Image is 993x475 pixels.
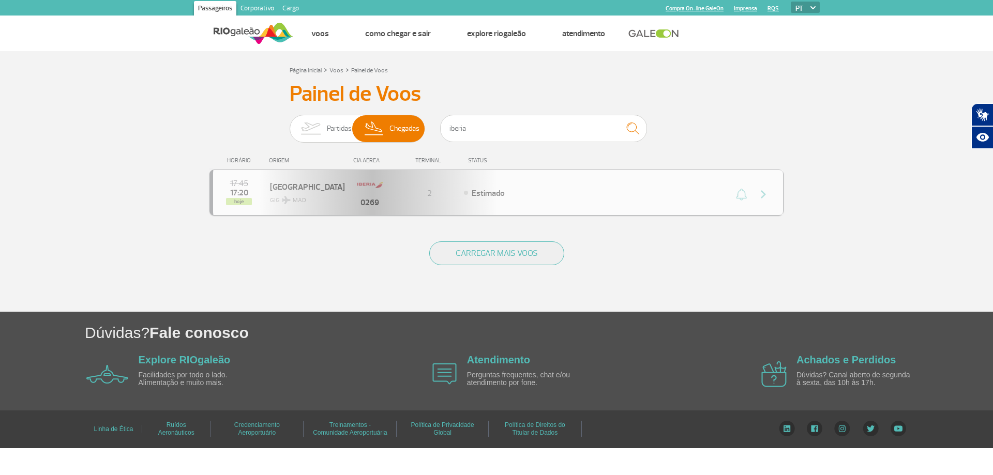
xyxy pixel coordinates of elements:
button: Abrir tradutor de língua de sinais. [971,103,993,126]
a: Achados e Perdidos [796,354,896,365]
a: Passageiros [194,1,236,18]
h1: Dúvidas? [85,322,993,343]
a: Painel de Voos [351,67,388,74]
a: Ruídos Aeronáuticos [158,418,194,440]
div: STATUS [463,157,547,164]
button: Abrir recursos assistivos. [971,126,993,149]
a: Voos [329,67,343,74]
img: airplane icon [432,363,457,385]
a: Linha de Ética [94,422,133,436]
input: Voo, cidade ou cia aérea [440,115,647,142]
a: Atendimento [562,28,605,39]
a: Corporativo [236,1,278,18]
div: Plugin de acessibilidade da Hand Talk. [971,103,993,149]
p: Facilidades por todo o lado. Alimentação e muito mais. [139,371,258,387]
img: slider-embarque [294,115,327,142]
div: TERMINAL [396,157,463,164]
a: > [345,64,349,75]
div: HORÁRIO [213,157,269,164]
div: CIA AÉREA [344,157,396,164]
a: Explore RIOgaleão [139,354,231,365]
img: airplane icon [86,365,128,384]
a: Treinamentos - Comunidade Aeroportuária [313,418,387,440]
a: Cargo [278,1,303,18]
a: Imprensa [734,5,757,12]
a: Explore RIOgaleão [467,28,526,39]
p: Dúvidas? Canal aberto de segunda à sexta, das 10h às 17h. [796,371,915,387]
a: Credenciamento Aeroportuário [234,418,280,440]
img: LinkedIn [779,421,795,436]
a: Política de Privacidade Global [411,418,474,440]
a: RQS [768,5,779,12]
a: Página Inicial [290,67,322,74]
img: YouTube [891,421,906,436]
img: airplane icon [761,361,787,387]
a: Compra On-line GaleOn [666,5,724,12]
img: Facebook [807,421,822,436]
h3: Painel de Voos [290,81,703,107]
img: Instagram [834,421,850,436]
span: Fale conosco [149,324,249,341]
span: Chegadas [389,115,419,142]
a: Política de Direitos do Titular de Dados [505,418,565,440]
a: Voos [311,28,329,39]
div: ORIGEM [269,157,344,164]
a: > [324,64,327,75]
img: slider-desembarque [359,115,389,142]
a: Como chegar e sair [365,28,431,39]
span: Partidas [327,115,352,142]
p: Perguntas frequentes, chat e/ou atendimento por fone. [467,371,586,387]
button: CARREGAR MAIS VOOS [429,241,564,265]
a: Atendimento [467,354,530,365]
img: Twitter [863,421,879,436]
